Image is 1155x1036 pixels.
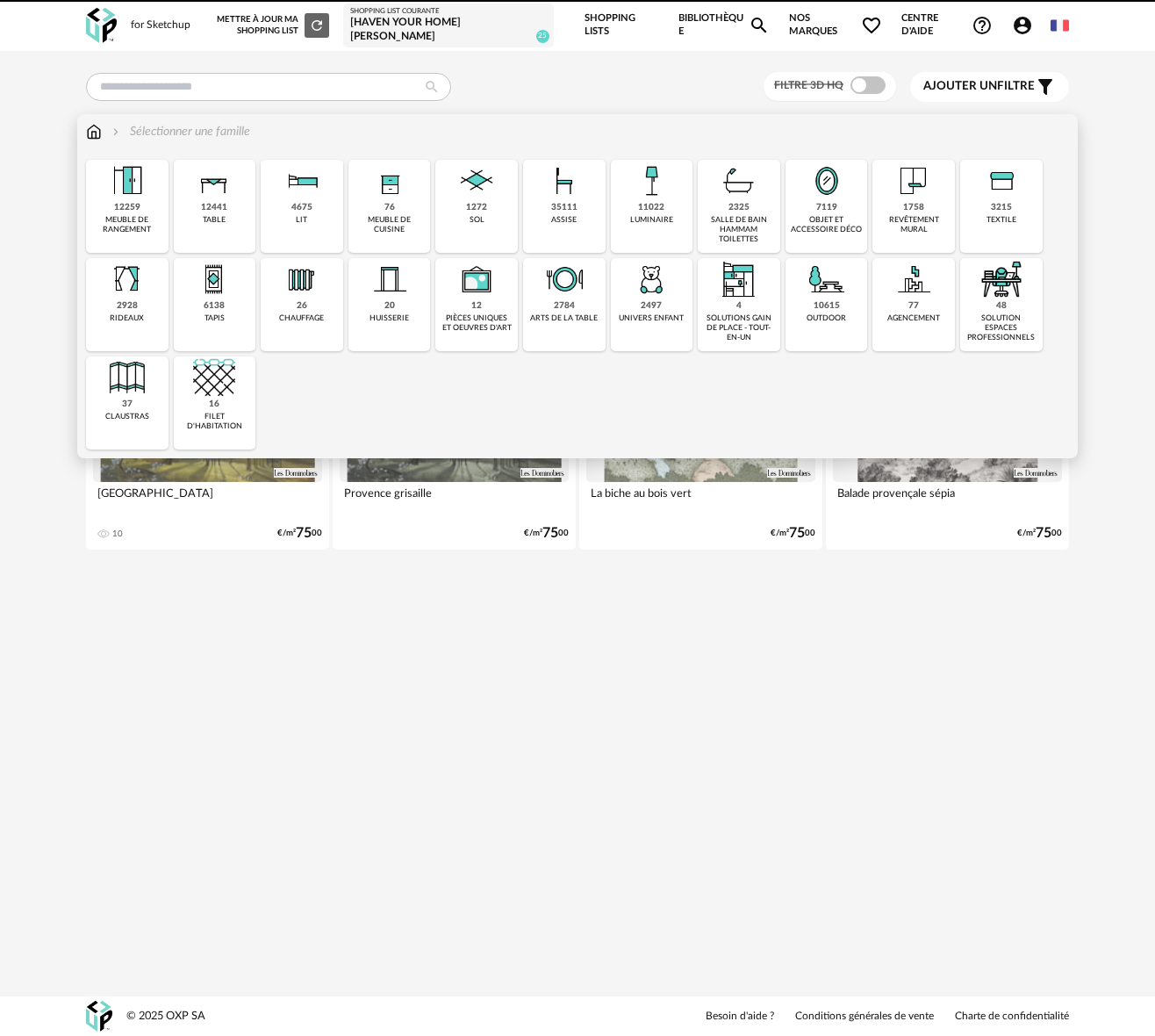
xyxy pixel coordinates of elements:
div: [GEOGRAPHIC_DATA] [93,482,322,517]
div: 37 [122,399,133,410]
div: 77 [908,300,919,312]
span: 75 [789,528,805,539]
span: Account Circle icon [1012,15,1033,36]
div: assise [551,215,577,225]
img: Textile.png [980,160,1022,202]
div: agencement [887,313,940,323]
a: Charte de confidentialité [955,1010,1069,1024]
div: sol [470,215,484,225]
div: La biche au bois vert [586,482,815,517]
img: Luminaire.png [630,160,672,202]
img: Rangement.png [369,160,411,202]
img: Radiateur.png [281,258,323,300]
div: 10615 [814,300,840,312]
img: Outdoor.png [806,258,848,300]
div: 12259 [114,202,140,213]
div: Provence grisaille [340,482,569,517]
img: espace-de-travail.png [980,258,1022,300]
img: filet.png [193,356,235,399]
span: Account Circle icon [1012,15,1041,36]
div: solution espaces professionnels [965,313,1037,343]
div: 20 [384,300,395,312]
div: 26 [297,300,307,312]
div: tapis [204,313,225,323]
a: Besoin d'aide ? [706,1010,774,1024]
span: Refresh icon [309,20,325,29]
div: univers enfant [619,313,684,323]
div: 2497 [641,300,662,312]
img: Papier%20peint.png [893,160,935,202]
div: filet d'habitation [179,412,251,432]
div: 2325 [728,202,750,213]
div: 2784 [554,300,575,312]
div: 76 [384,202,395,213]
div: 7119 [816,202,837,213]
div: for Sketchup [131,18,190,32]
span: filtre [923,79,1035,94]
div: 1758 [903,202,924,213]
div: textile [986,215,1016,225]
div: 48 [996,300,1007,312]
div: Mettre à jour ma Shopping List [217,13,329,38]
span: Filtre 3D HQ [774,80,843,90]
div: 12 [471,300,482,312]
img: OXP [86,1001,112,1032]
span: 75 [1036,528,1051,539]
div: table [203,215,226,225]
div: 2928 [117,300,138,312]
div: meuble de cuisine [354,215,426,235]
img: fr [1051,17,1069,35]
div: arts de la table [530,313,598,323]
img: Rideaux.png [106,258,148,300]
img: ToutEnUn.png [718,258,760,300]
div: 11022 [638,202,664,213]
span: Heart Outline icon [861,15,882,36]
img: Cloison.png [106,356,148,399]
div: €/m² 00 [277,528,322,539]
div: 4675 [291,202,312,213]
div: Shopping List courante [350,7,546,16]
div: 16 [209,399,219,410]
a: Shopping List courante [Haven your Home] [PERSON_NAME] 25 [350,7,546,44]
img: UniversEnfant.png [630,258,672,300]
img: Salle%20de%20bain.png [718,160,760,202]
img: svg+xml;base64,PHN2ZyB3aWR0aD0iMTYiIGhlaWdodD0iMTYiIHZpZXdCb3g9IjAgMCAxNiAxNiIgZmlsbD0ibm9uZSIgeG... [109,123,123,140]
div: 6138 [204,300,225,312]
a: Conditions générales de vente [795,1010,934,1024]
img: UniqueOeuvre.png [456,258,498,300]
div: Balade provençale sépia [833,482,1062,517]
div: meuble de rangement [91,215,163,235]
img: Tapis.png [193,258,235,300]
div: revêtement mural [878,215,950,235]
img: ArtTable.png [543,258,585,300]
img: OXP [86,8,117,44]
div: outdoor [807,313,846,323]
button: Ajouter unfiltre Filter icon [910,72,1069,102]
div: © 2025 OXP SA [126,1009,205,1024]
div: 35111 [551,202,577,213]
div: €/m² 00 [1017,528,1062,539]
img: Meuble%20de%20rangement.png [106,160,148,202]
span: Magnify icon [749,15,770,36]
img: Assise.png [543,160,585,202]
img: Agencement.png [893,258,935,300]
div: 3215 [991,202,1012,213]
div: Sélectionner une famille [109,123,250,140]
img: Sol.png [456,160,498,202]
span: 25 [536,30,549,43]
div: salle de bain hammam toilettes [703,215,775,245]
div: 1272 [466,202,487,213]
img: Huiserie.png [369,258,411,300]
span: Centre d'aideHelp Circle Outline icon [901,12,993,38]
div: 12441 [201,202,227,213]
div: 10 [112,529,123,539]
div: solutions gain de place - tout-en-un [703,313,775,343]
div: pièces uniques et oeuvres d'art [441,313,513,334]
div: €/m² 00 [771,528,815,539]
div: huisserie [369,313,409,323]
img: Literie.png [281,160,323,202]
img: svg+xml;base64,PHN2ZyB3aWR0aD0iMTYiIGhlaWdodD0iMTciIHZpZXdCb3g9IjAgMCAxNiAxNyIgZmlsbD0ibm9uZSIgeG... [86,123,102,140]
span: 75 [296,528,312,539]
span: Help Circle Outline icon [972,15,993,36]
div: rideaux [110,313,144,323]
